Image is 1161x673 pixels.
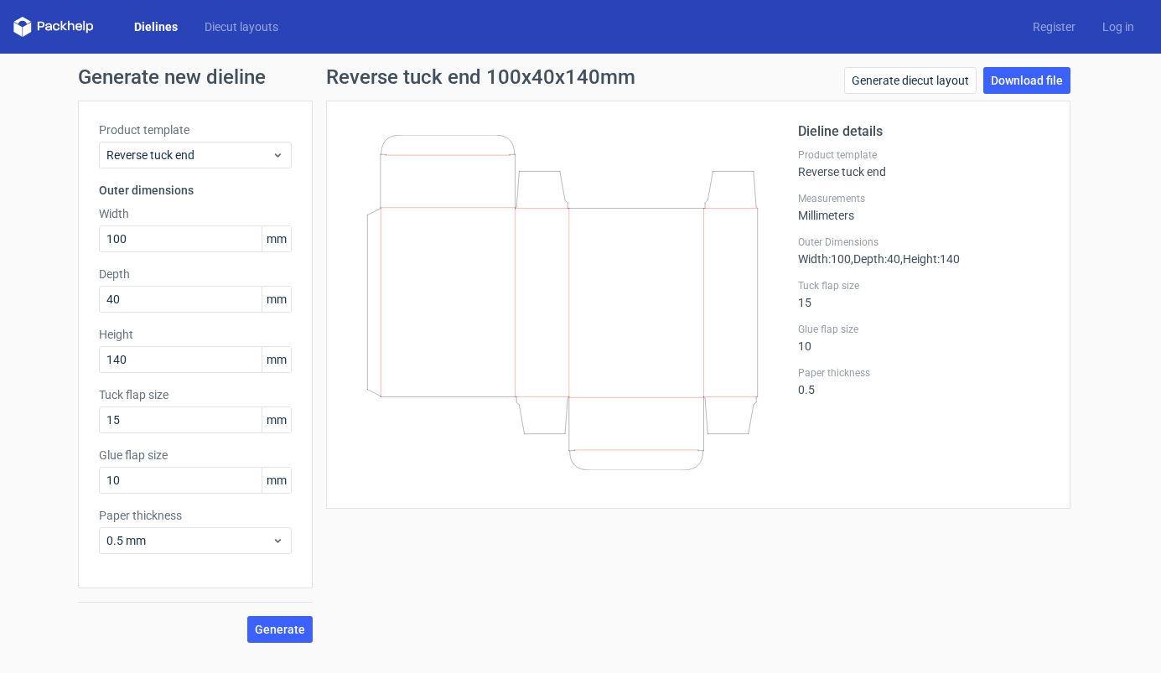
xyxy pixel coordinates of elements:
label: Width [99,205,292,222]
span: , Height : 140 [900,252,960,266]
h3: Outer dimensions [99,182,292,199]
h2: Dieline details [798,122,1050,142]
span: mm [262,468,291,493]
label: Tuck flap size [99,386,292,403]
span: , Depth : 40 [851,252,900,266]
div: Reverse tuck end [798,148,1050,179]
h1: Generate new dieline [78,67,1084,87]
a: Log in [1089,18,1148,35]
label: Depth [99,266,292,282]
a: Diecut layouts [191,18,292,35]
span: 0.5 mm [106,532,272,549]
label: Product template [798,148,1050,162]
span: Generate [255,624,305,635]
label: Glue flap size [798,323,1050,336]
label: Paper thickness [99,507,292,524]
span: mm [262,347,291,372]
a: Generate diecut layout [844,67,977,94]
a: Register [1019,18,1089,35]
div: Millimeters [798,192,1050,222]
button: Generate [247,616,313,643]
span: mm [262,287,291,312]
label: Paper thickness [798,366,1050,380]
h1: Reverse tuck end 100x40x140mm [326,67,635,87]
span: Width : 100 [798,252,851,266]
span: mm [262,407,291,432]
label: Product template [99,122,292,138]
label: Height [99,326,292,343]
div: 10 [798,323,1050,353]
a: Download file [983,67,1070,94]
label: Glue flap size [99,447,292,463]
div: 15 [798,279,1050,309]
label: Outer Dimensions [798,236,1050,249]
div: 0.5 [798,366,1050,396]
span: mm [262,226,291,251]
a: Dielines [121,18,191,35]
span: Reverse tuck end [106,147,272,163]
label: Measurements [798,192,1050,205]
label: Tuck flap size [798,279,1050,292]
